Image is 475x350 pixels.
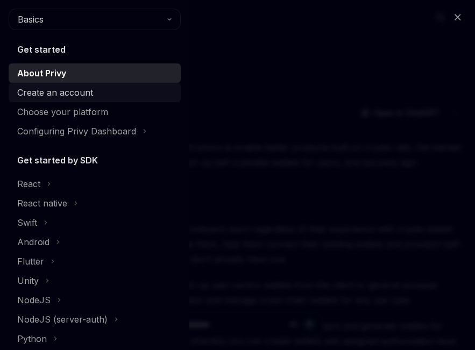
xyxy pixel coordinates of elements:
[17,332,47,345] div: Python
[17,216,37,229] div: Swift
[17,197,67,210] div: React native
[17,235,49,248] div: Android
[17,313,108,326] div: NodeJS (server-auth)
[17,125,136,138] div: Configuring Privy Dashboard
[9,63,181,83] a: About Privy
[9,252,181,271] button: Toggle Flutter section
[9,213,181,232] button: Toggle Swift section
[9,122,181,141] button: Toggle Configuring Privy Dashboard section
[17,177,40,190] div: React
[17,105,108,118] div: Choose your platform
[9,174,181,194] button: Toggle React section
[9,9,181,30] button: Basics
[9,271,181,290] button: Toggle Unity section
[17,67,66,80] div: About Privy
[17,154,98,167] h5: Get started by SDK
[9,102,181,122] a: Choose your platform
[17,274,39,287] div: Unity
[18,13,44,26] span: Basics
[9,194,181,213] button: Toggle React native section
[17,43,66,56] h5: Get started
[9,329,181,348] button: Toggle Python section
[9,310,181,329] button: Toggle NodeJS (server-auth) section
[9,232,181,252] button: Toggle Android section
[17,294,51,306] div: NodeJS
[17,255,44,268] div: Flutter
[9,290,181,310] button: Toggle NodeJS section
[17,86,93,99] div: Create an account
[9,83,181,102] a: Create an account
